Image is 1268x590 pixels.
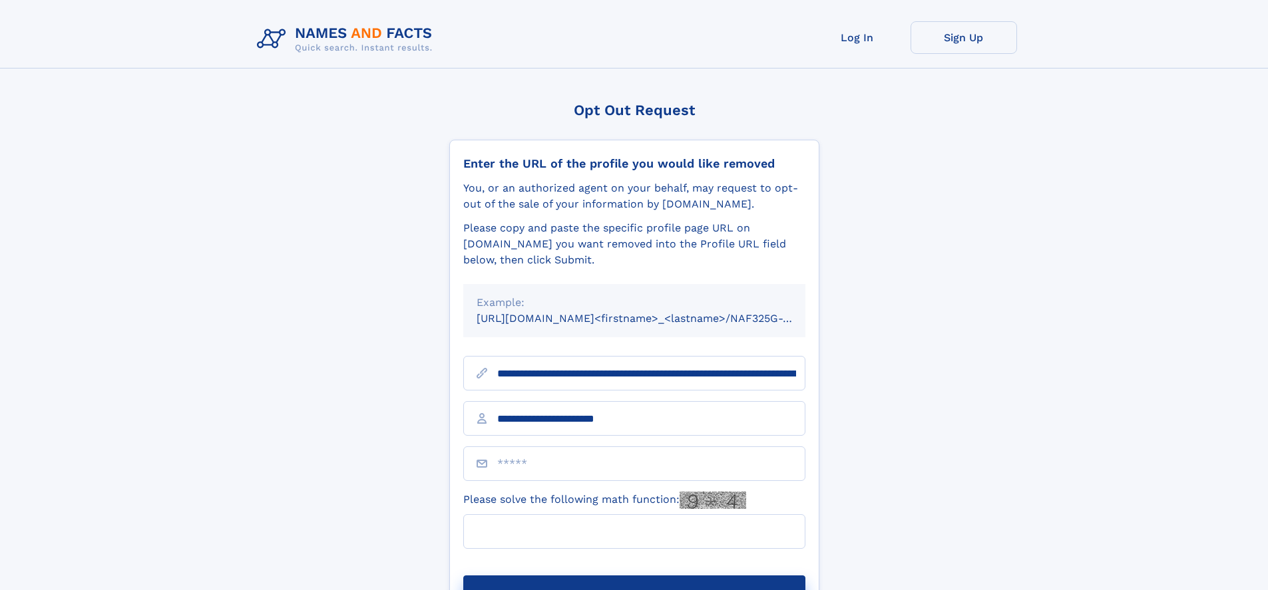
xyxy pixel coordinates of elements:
[449,102,819,118] div: Opt Out Request
[463,220,805,268] div: Please copy and paste the specific profile page URL on [DOMAIN_NAME] you want removed into the Pr...
[463,180,805,212] div: You, or an authorized agent on your behalf, may request to opt-out of the sale of your informatio...
[252,21,443,57] img: Logo Names and Facts
[477,312,831,325] small: [URL][DOMAIN_NAME]<firstname>_<lastname>/NAF325G-xxxxxxxx
[911,21,1017,54] a: Sign Up
[463,492,746,509] label: Please solve the following math function:
[463,156,805,171] div: Enter the URL of the profile you would like removed
[477,295,792,311] div: Example:
[804,21,911,54] a: Log In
